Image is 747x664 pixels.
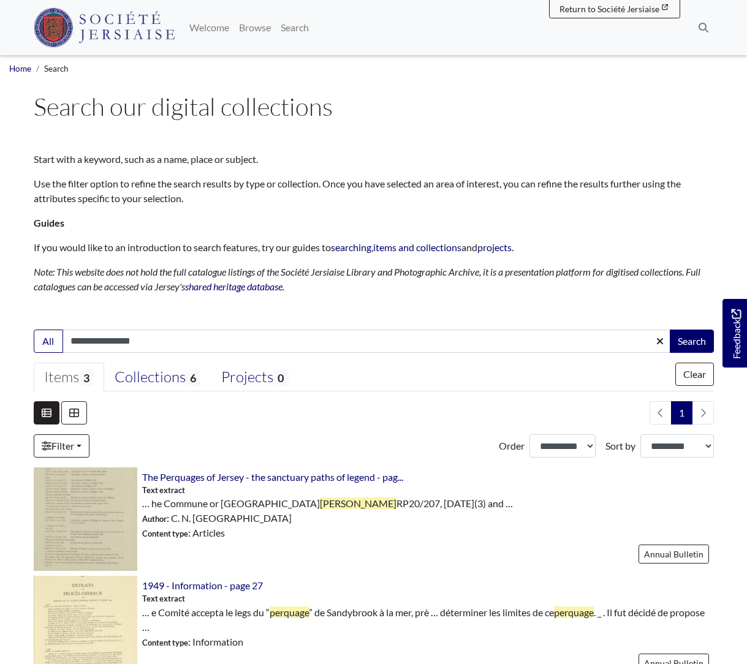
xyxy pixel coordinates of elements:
[142,593,185,605] span: Text extract
[477,241,512,253] a: projects
[63,330,671,353] input: Enter one or more search terms...
[34,434,89,458] a: Filter
[34,5,175,50] a: Société Jersiaise logo
[142,529,188,538] span: Content type
[722,299,747,368] a: Would you like to provide feedback?
[605,439,635,453] label: Sort by
[499,439,525,453] label: Order
[79,369,94,386] span: 3
[44,368,94,387] div: Items
[34,330,63,353] button: All
[639,545,709,564] a: Annual Bulletin
[142,511,292,526] span: : C. N. [GEOGRAPHIC_DATA]
[373,241,461,253] a: items and collections
[729,309,743,358] span: Feedback
[221,368,288,387] div: Projects
[273,369,288,386] span: 0
[554,606,594,618] span: perquage
[331,241,371,253] a: searching
[34,152,714,167] p: Start with a keyword, such as a name, place or subject.
[671,401,692,424] span: Goto page 1
[142,471,403,483] a: The Perquages of Jersey - the sanctuary paths of legend - pag...
[670,330,714,353] button: Search
[234,15,276,40] a: Browse
[650,401,672,424] li: Previous page
[142,526,225,540] span: : Articles
[34,266,700,292] em: Note: This website does not hold the full catalogue listings of the Société Jersiaise Library and...
[9,64,31,74] a: Home
[270,606,309,618] span: perquage
[186,369,200,386] span: 6
[34,8,175,47] img: Société Jersiaise
[115,368,200,387] div: Collections
[142,496,513,511] span: … he Commune or [GEOGRAPHIC_DATA] RP20/207, [DATE](3) and …
[34,176,714,206] p: Use the filter option to refine the search results by type or collection. Once you have selected ...
[142,635,243,649] span: : Information
[34,92,714,121] h1: Search our digital collections
[184,15,234,40] a: Welcome
[675,363,714,386] button: Clear
[142,605,714,635] span: … e Comité accepta le legs du “ ” de Sandybrook à la mer, prè … déterminer les limites de ce . _ ...
[276,15,314,40] a: Search
[645,401,714,424] nav: pagination
[142,514,167,524] span: Author
[142,638,188,647] span: Content type
[185,281,282,292] a: shared heritage database
[34,217,64,228] strong: Guides
[44,64,69,74] span: Search
[142,579,263,591] a: 1949 - Information - page 27
[34,240,714,255] p: If you would like to an introduction to search features, try our guides to , and .
[320,497,396,509] span: [PERSON_NAME]
[34,467,137,571] img: The Perquages of Jersey - the sanctuary paths of legend - page 58
[559,4,659,14] span: Return to Société Jersiaise
[142,485,185,496] span: Text extract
